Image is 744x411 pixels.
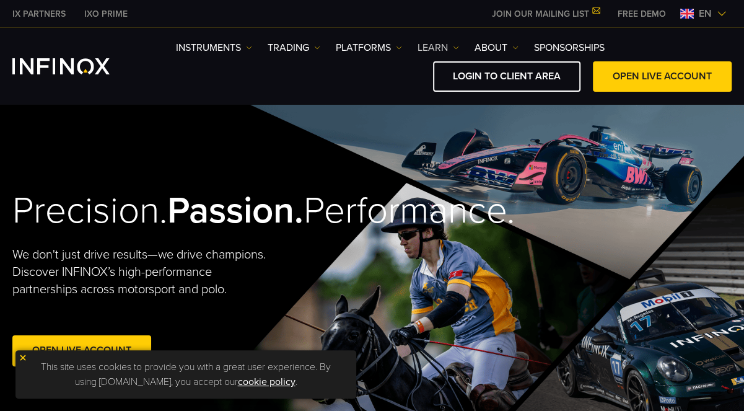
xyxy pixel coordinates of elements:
[75,7,137,20] a: INFINOX
[336,40,402,55] a: PLATFORMS
[22,356,350,392] p: This site uses cookies to provide you with a great user experience. By using [DOMAIN_NAME], you a...
[694,6,717,21] span: en
[238,376,295,388] a: cookie policy
[593,61,732,92] a: OPEN LIVE ACCOUNT
[167,188,304,233] strong: Passion.
[12,58,139,74] a: INFINOX Logo
[12,335,151,366] a: Open Live Account
[534,40,605,55] a: SPONSORSHIPS
[483,9,608,19] a: JOIN OUR MAILING LIST
[12,188,336,234] h2: Precision. Performance.
[608,7,675,20] a: INFINOX MENU
[19,353,27,362] img: yellow close icon
[433,61,580,92] a: LOGIN TO CLIENT AREA
[418,40,459,55] a: Learn
[12,246,271,298] p: We don't just drive results—we drive champions. Discover INFINOX’s high-performance partnerships ...
[475,40,519,55] a: ABOUT
[268,40,320,55] a: TRADING
[3,7,75,20] a: INFINOX
[176,40,252,55] a: Instruments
